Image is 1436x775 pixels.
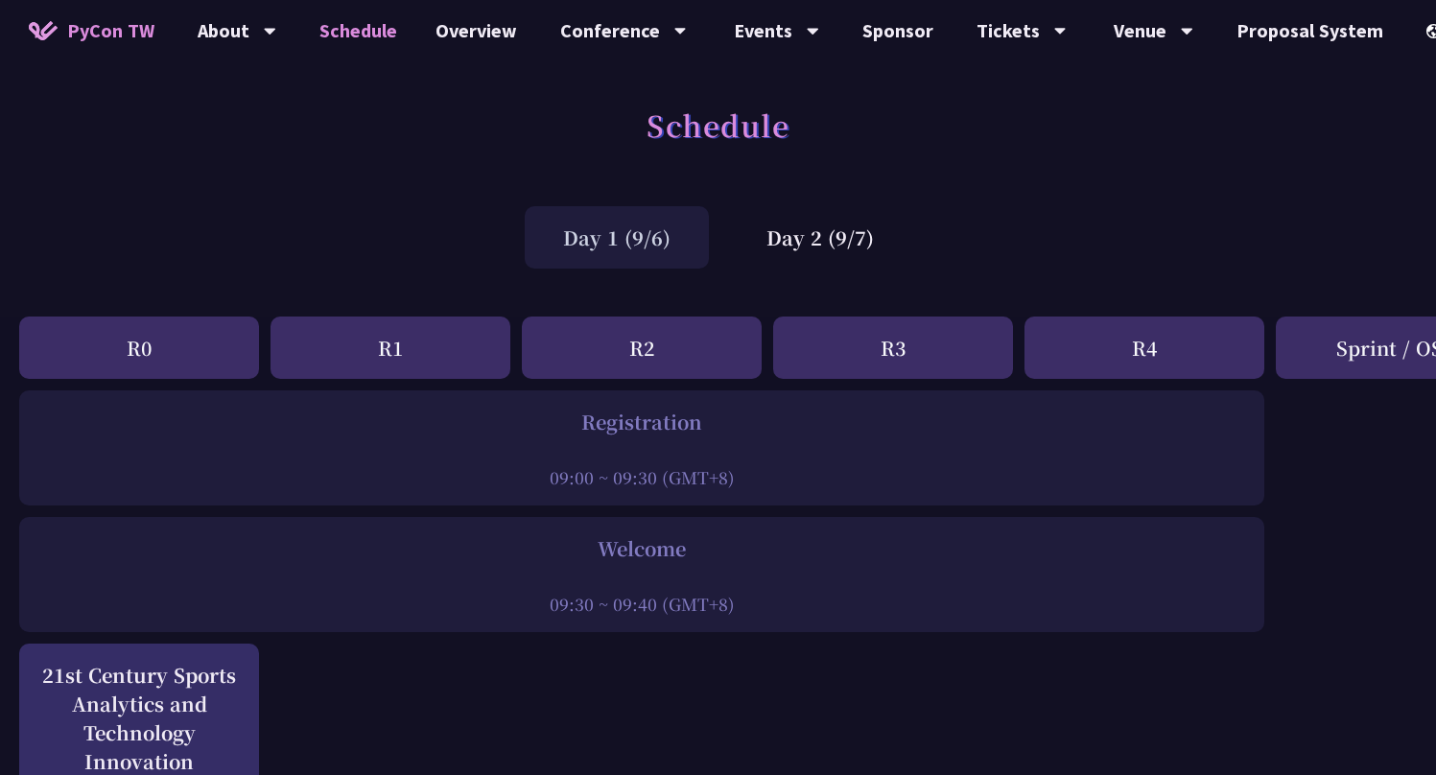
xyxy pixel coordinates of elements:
span: PyCon TW [67,16,154,45]
div: R4 [1024,317,1264,379]
div: R1 [271,317,510,379]
div: Day 1 (9/6) [525,206,709,269]
div: Welcome [29,534,1255,563]
div: R3 [773,317,1013,379]
img: Home icon of PyCon TW 2025 [29,21,58,40]
div: R0 [19,317,259,379]
div: Registration [29,408,1255,436]
div: 09:00 ~ 09:30 (GMT+8) [29,465,1255,489]
a: PyCon TW [10,7,174,55]
div: R2 [522,317,762,379]
div: Day 2 (9/7) [728,206,912,269]
h1: Schedule [647,96,789,153]
div: 09:30 ~ 09:40 (GMT+8) [29,592,1255,616]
